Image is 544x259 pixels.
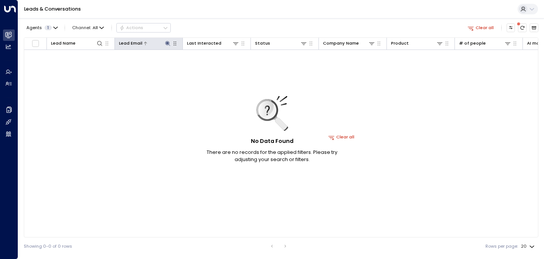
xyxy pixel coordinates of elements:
button: Actions [116,23,171,32]
a: Leads & Conversations [24,6,81,12]
span: 1 [45,25,52,30]
div: Button group with a nested menu [116,23,171,32]
div: Company Name [323,40,375,47]
button: Archived Leads [530,23,538,32]
nav: pagination navigation [267,242,291,251]
button: Agents1 [24,23,60,32]
div: Product [391,40,443,47]
div: Status [255,40,270,47]
span: Channel: [70,23,107,32]
div: Lead Email [119,40,142,47]
div: 20 [521,242,536,251]
div: Lead Name [51,40,103,47]
span: Agents [26,26,42,30]
div: Company Name [323,40,359,47]
div: Lead Email [119,40,171,47]
button: Channel:All [70,23,107,32]
div: Product [391,40,409,47]
div: # of people [459,40,511,47]
button: Clear all [465,23,496,32]
div: Actions [119,25,143,30]
span: There are new threads available. Refresh the grid to view the latest updates. [518,23,527,32]
div: Last Interacted [187,40,239,47]
span: Toggle select all [32,40,39,47]
div: Showing 0-0 of 0 rows [24,243,72,250]
span: All [93,25,98,30]
h5: No Data Found [251,137,294,146]
div: Last Interacted [187,40,221,47]
div: Lead Name [51,40,76,47]
div: Status [255,40,307,47]
button: Customize [507,23,515,32]
label: Rows per page: [485,243,518,250]
div: # of people [459,40,486,47]
p: There are no records for the applied filters. Please try adjusting your search or filters. [196,149,348,163]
